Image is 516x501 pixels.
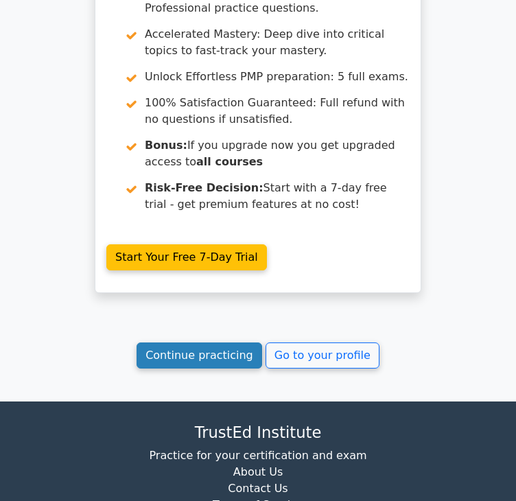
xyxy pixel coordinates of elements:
a: Practice for your certification and exam [149,449,366,462]
a: Start Your Free 7-Day Trial [106,244,267,270]
a: About Us [233,465,283,478]
a: Continue practicing [137,342,262,369]
a: Go to your profile [266,342,379,369]
a: Contact Us [228,482,288,495]
h4: TrustEd Institute [81,423,435,442]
